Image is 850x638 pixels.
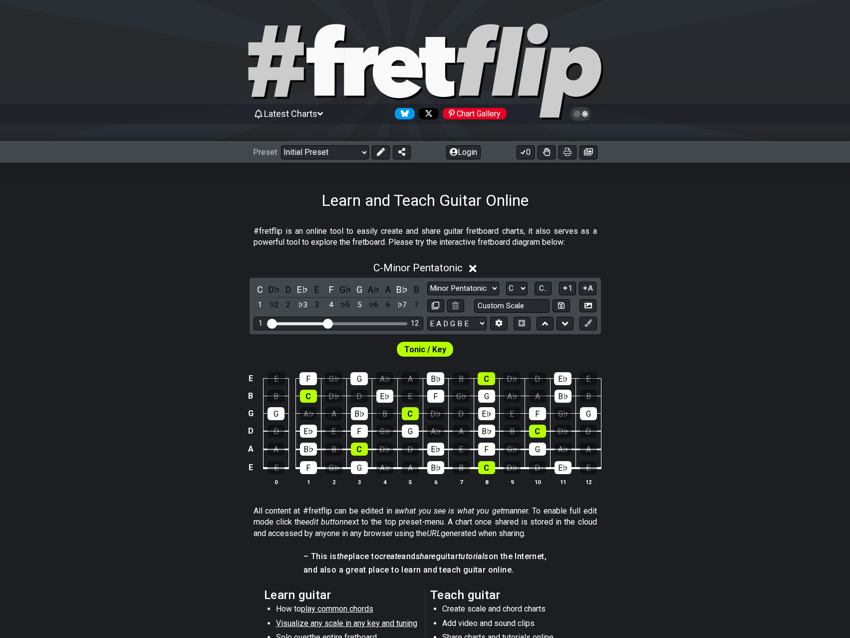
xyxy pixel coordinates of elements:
div: E [325,425,342,438]
th: 1 [295,477,321,487]
div: E [402,390,419,403]
li: Add video and sound clips [442,618,584,632]
th: 9 [499,477,525,487]
div: A [580,443,597,456]
p: #fretflip is an online tool to easily create and share guitar fretboard charts, it also serves as... [254,226,597,248]
div: B♭ [478,425,495,438]
div: B [325,443,342,456]
button: Print [559,145,576,159]
button: Move up [537,317,554,330]
div: G [268,407,284,420]
span: First enable full edit mode to edit [404,342,446,357]
div: A♭ [376,372,393,385]
div: toggle pitch class [339,283,352,296]
div: A♭ [300,407,317,420]
em: share [416,552,436,561]
div: toggle scale degree [339,298,352,312]
a: Follow #fretflip at Bluesky [391,108,415,119]
em: create [379,552,401,561]
div: toggle pitch class [410,283,423,296]
button: Create Image [579,299,596,313]
button: Create image [579,145,597,159]
div: A [529,390,546,403]
button: Login [446,145,481,159]
button: Store user defined scale [553,299,569,313]
div: A [268,443,284,456]
div: G [350,372,368,385]
th: 11 [550,477,575,487]
div: toggle scale degree [254,298,267,312]
button: Edit Preset [372,145,390,159]
div: A [402,461,419,474]
div: D [529,372,546,385]
select: Tonic/Root [506,282,528,295]
div: G [351,461,368,474]
div: G [478,390,495,403]
div: E [268,372,285,385]
td: B [245,387,257,405]
div: G♭ [325,372,342,385]
div: A [453,425,470,438]
td: E [245,458,257,477]
th: 6 [423,477,448,487]
div: G♭ [504,443,521,456]
select: Scale [427,282,499,295]
div: D [529,461,546,474]
div: toggle pitch class [381,283,394,296]
div: E [579,372,597,385]
div: toggle scale degree [410,298,423,312]
div: toggle scale degree [310,298,323,312]
h2: Learn guitar [264,590,420,601]
div: F [300,461,317,474]
div: E♭ [555,461,571,474]
div: B♭ [427,461,444,474]
div: B [268,390,284,403]
div: D [402,443,419,456]
div: toggle scale degree [381,298,394,312]
li: Create scale and chord charts [442,604,584,618]
h4: and also a great place to learn and teach guitar online. [303,565,547,576]
div: D [351,390,368,403]
div: toggle scale degree [367,298,380,312]
span: C - Minor Pentatonic [373,262,463,274]
div: F [299,372,317,385]
th: 2 [321,477,346,487]
th: 7 [448,477,474,487]
div: G♭ [325,461,342,474]
div: D♭ [325,390,342,403]
button: 1 [559,282,576,295]
div: toggle pitch class [396,283,409,296]
a: Follow #fretflip at X [415,108,439,119]
td: G [245,405,257,422]
div: E [504,407,521,420]
div: D [268,425,284,438]
span: Visualize any scale in any key and tuning [276,619,417,628]
button: Share Preset [393,145,411,159]
div: F [351,425,368,438]
th: 12 [575,477,601,487]
th: 0 [264,477,289,487]
span: C.. [539,284,547,293]
div: G♭ [376,425,393,438]
div: G [402,425,419,438]
th: 10 [525,477,550,487]
div: E♭ [427,443,444,456]
div: D♭ [376,443,393,456]
select: Preset [281,145,369,159]
div: G [580,407,597,420]
div: D♭ [503,372,521,385]
div: B [452,372,470,385]
div: toggle scale degree [396,298,409,312]
div: F [427,390,444,403]
div: toggle pitch class [296,283,309,296]
a: #fretflip at Pinterest [439,108,507,119]
div: B♭ [427,372,444,385]
div: toggle scale degree [296,298,309,312]
div: toggle scale degree [324,298,337,312]
div: A♭ [555,443,571,456]
button: Edit Tuning [490,317,507,330]
div: Visible fret range [254,317,423,330]
span: play common chords [301,604,373,614]
td: D [245,422,257,440]
span: Preset [253,147,277,157]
